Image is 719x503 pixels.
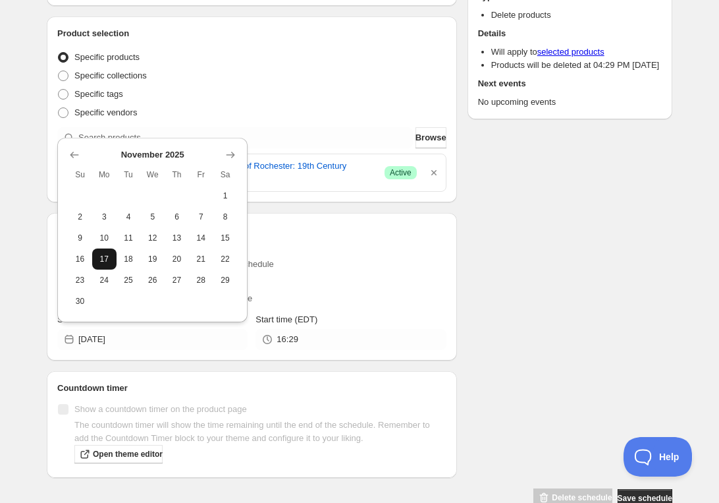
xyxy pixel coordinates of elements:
li: Products will be deleted at 04:29 PM [DATE] [491,59,662,72]
button: Monday November 24 2025 [92,270,117,291]
span: 2 [73,212,87,222]
span: Su [73,169,87,180]
button: Wednesday November 5 2025 [140,206,165,227]
span: 5 [146,212,159,222]
p: No upcoming events [478,96,662,109]
th: Friday [189,164,213,185]
span: Tu [122,169,136,180]
button: Friday November 21 2025 [189,249,213,270]
span: 26 [146,275,159,285]
th: Sunday [68,164,92,185]
button: Thursday November 20 2025 [165,249,189,270]
a: selected products [537,47,604,57]
span: Start time (EDT) [255,314,317,324]
button: Sunday November 2 2025 [68,206,92,227]
button: Wednesday November 12 2025 [140,227,165,249]
li: Will apply to [491,45,662,59]
button: Friday November 28 2025 [189,270,213,291]
p: The countdown timer will show the time remaining until the end of the schedule. Remember to add t... [74,419,446,445]
span: 28 [194,275,208,285]
span: 27 [170,275,184,285]
span: 15 [219,233,232,243]
button: Tuesday November 11 2025 [117,227,141,249]
span: 3 [97,212,111,222]
span: 10 [97,233,111,243]
input: Search products [78,127,413,148]
button: Saturday November 22 2025 [213,249,238,270]
a: Open theme editor [74,445,163,463]
button: Tuesday November 25 2025 [117,270,141,291]
span: Sa [219,169,232,180]
button: Saturday November 1 2025 [213,185,238,206]
button: Sunday November 9 2025 [68,227,92,249]
span: 25 [122,275,136,285]
button: Thursday November 6 2025 [165,206,189,227]
button: Sunday November 23 2025 [68,270,92,291]
h2: Active dates [57,223,446,237]
button: Monday November 17 2025 [92,249,117,270]
span: 21 [194,254,208,264]
span: We [146,169,159,180]
span: 20 [170,254,184,264]
h2: Details [478,27,662,40]
li: Delete products [491,9,662,22]
span: Fr [194,169,208,180]
span: Open theme editor [93,449,163,459]
span: Th [170,169,184,180]
span: 30 [73,296,87,307]
span: 19 [146,254,159,264]
span: 24 [97,275,111,285]
h2: Next events [478,77,662,90]
button: Show previous month, October 2025 [65,146,84,164]
th: Saturday [213,164,238,185]
button: Tuesday November 4 2025 [117,206,141,227]
span: Show a countdown timer on the product page [74,404,247,414]
span: Mo [97,169,111,180]
span: 11 [122,233,136,243]
span: 12 [146,233,159,243]
button: Wednesday November 26 2025 [140,270,165,291]
span: Specific products [74,52,140,62]
button: Saturday November 8 2025 [213,206,238,227]
th: Thursday [165,164,189,185]
button: Friday November 7 2025 [189,206,213,227]
button: Browse [415,127,446,148]
span: 18 [122,254,136,264]
button: Monday November 10 2025 [92,227,117,249]
button: Monday November 3 2025 [92,206,117,227]
span: Active [390,167,412,178]
span: 1 [219,191,232,201]
h2: Product selection [57,27,446,40]
button: Saturday November 15 2025 [213,227,238,249]
span: 16 [73,254,87,264]
button: Thursday November 13 2025 [165,227,189,249]
span: 29 [219,275,232,285]
span: 23 [73,275,87,285]
button: Thursday November 27 2025 [165,270,189,291]
button: Wednesday November 19 2025 [140,249,165,270]
button: Saturday November 29 2025 [213,270,238,291]
button: Tuesday November 18 2025 [117,249,141,270]
h2: Countdown timer [57,382,446,395]
span: 17 [97,254,111,264]
span: 7 [194,212,208,222]
span: 4 [122,212,136,222]
span: Browse [415,131,446,144]
button: Show next month, December 2025 [221,146,240,164]
button: Friday November 14 2025 [189,227,213,249]
iframe: Toggle Customer Support [624,437,693,477]
span: 14 [194,233,208,243]
button: Sunday November 16 2025 [68,249,92,270]
span: 22 [219,254,232,264]
th: Tuesday [117,164,141,185]
span: 13 [170,233,184,243]
span: Specific tags [74,89,123,99]
span: 9 [73,233,87,243]
th: Monday [92,164,117,185]
span: 6 [170,212,184,222]
button: Sunday November 30 2025 [68,291,92,312]
span: Specific vendors [74,107,137,117]
th: Wednesday [140,164,165,185]
span: 8 [219,212,232,222]
span: Specific collections [74,71,147,80]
